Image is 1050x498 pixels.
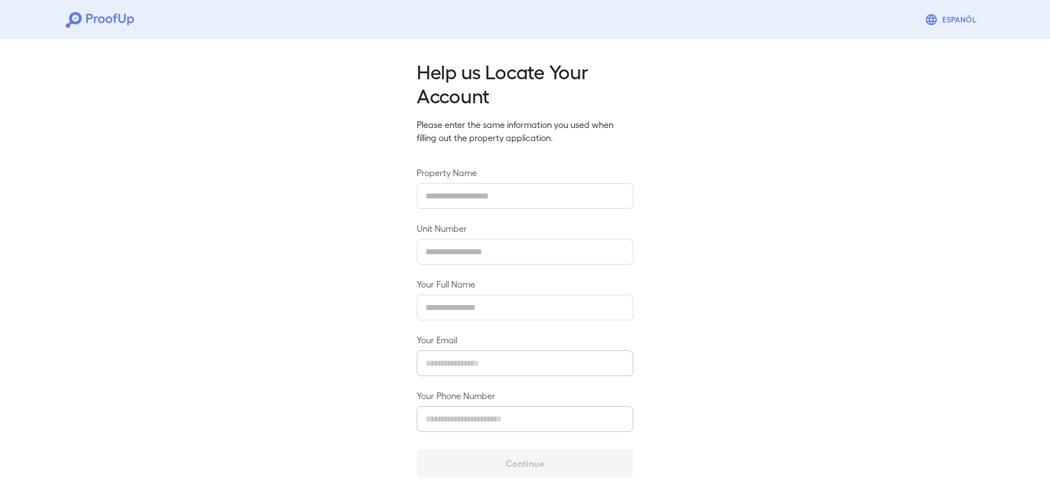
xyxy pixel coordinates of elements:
[417,59,633,107] h2: Help us Locate Your Account
[417,118,633,144] p: Please enter the same information you used when filling out the property application.
[417,166,633,179] label: Property Name
[920,9,984,31] button: Espanõl
[417,389,633,402] label: Your Phone Number
[417,333,633,346] label: Your Email
[417,278,633,290] label: Your Full Name
[417,222,633,235] label: Unit Number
